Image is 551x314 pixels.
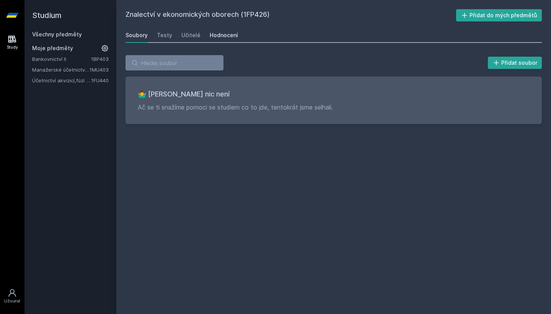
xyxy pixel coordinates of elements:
div: Učitelé [181,31,201,39]
button: Přidat soubor [488,57,542,69]
p: Ač se ti snažíme pomoci se studiem co to jde, tentokrát jsme selhali. [138,103,530,112]
div: Hodnocení [210,31,238,39]
button: Přidat do mých předmětů [456,9,542,21]
a: Testy [157,28,172,43]
a: Soubory [126,28,148,43]
h3: 🤷‍♂️ [PERSON_NAME] nic není [138,89,530,100]
a: 1BP403 [91,56,109,62]
a: 1MU403 [90,67,109,73]
a: Bankovnictví II [32,55,91,63]
div: Soubory [126,31,148,39]
a: Učitelé [181,28,201,43]
a: Uživatel [2,285,23,308]
h2: Znalectví v ekonomických oborech (1FP426) [126,9,456,21]
span: Moje předměty [32,44,73,52]
a: Všechny předměty [32,31,82,38]
a: Účetnictví akvizicí,fúzí a jiných vlastn.transakcí-vyš.účet. [32,77,91,84]
div: Uživatel [4,298,20,304]
input: Hledej soubor [126,55,223,70]
a: Hodnocení [210,28,238,43]
div: Testy [157,31,172,39]
a: 1FU440 [91,77,109,83]
div: Study [7,44,18,50]
a: Study [2,31,23,54]
a: Manažerské účetnictví II. [32,66,90,74]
